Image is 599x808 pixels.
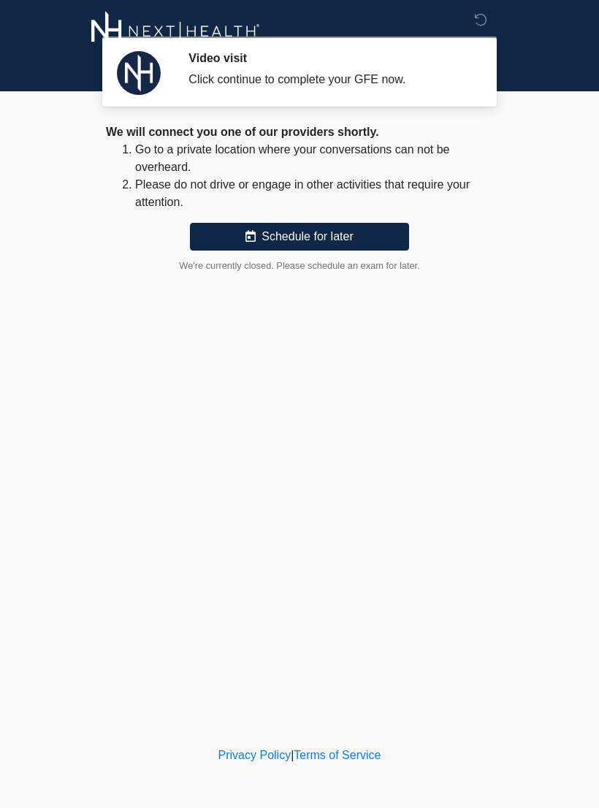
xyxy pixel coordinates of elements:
[91,11,260,51] img: Next-Health Logo
[188,71,471,88] div: Click continue to complete your GFE now.
[117,51,161,95] img: Agent Avatar
[135,141,493,176] li: Go to a private location where your conversations can not be overheard.
[190,223,409,251] button: Schedule for later
[135,176,493,211] li: Please do not drive or engage in other activities that require your attention.
[218,749,291,761] a: Privacy Policy
[291,749,294,761] a: |
[294,749,381,761] a: Terms of Service
[106,123,493,141] div: We will connect you one of our providers shortly.
[179,260,419,271] small: We're currently closed. Please schedule an exam for later.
